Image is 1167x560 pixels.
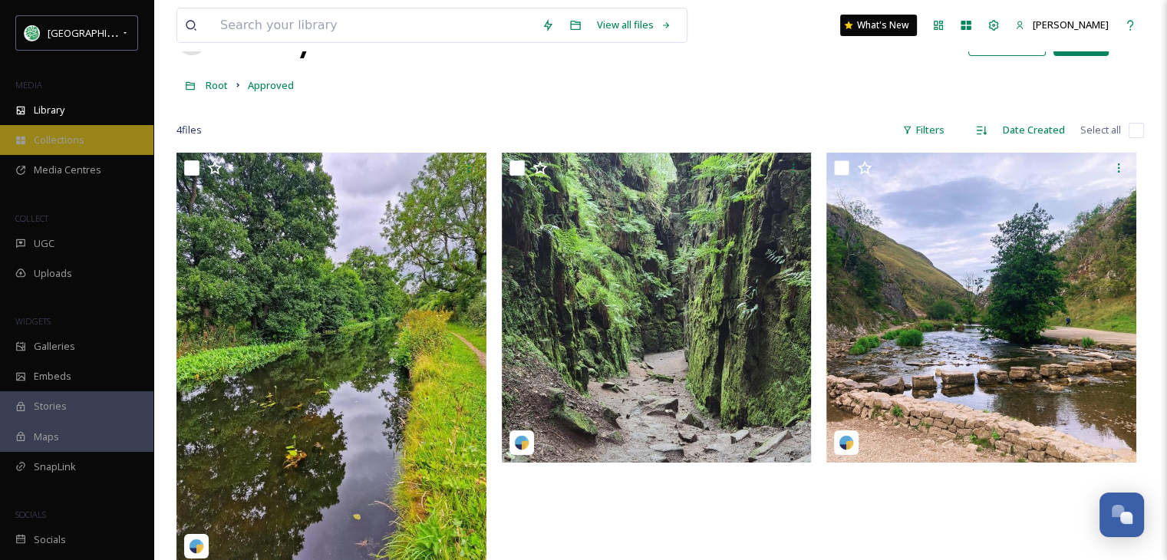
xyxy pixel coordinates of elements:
button: Open Chat [1099,492,1144,537]
span: SnapLink [34,460,76,474]
span: Approved [248,78,294,92]
img: snapsea-logo.png [189,539,204,554]
span: Library [34,103,64,117]
span: Stories [34,399,67,413]
span: 4 file s [176,123,202,137]
span: UGC [34,236,54,251]
span: Media Centres [34,163,101,177]
div: Date Created [995,115,1073,145]
div: Filters [895,115,952,145]
span: [GEOGRAPHIC_DATA] [48,25,145,40]
span: Select all [1080,123,1121,137]
span: [PERSON_NAME] [1033,18,1109,31]
a: Root [206,76,228,94]
a: Approved [248,76,294,94]
span: Socials [34,532,66,547]
span: Galleries [34,339,75,354]
span: SOCIALS [15,509,46,520]
img: snapsea-logo.png [514,435,529,450]
img: snapsea-logo.png [839,435,854,450]
span: Embeds [34,369,71,384]
span: Collections [34,133,84,147]
img: richlissaman-18016728998753290.jpeg [826,153,1136,463]
a: What's New [840,15,917,36]
span: Maps [34,430,59,444]
span: COLLECT [15,212,48,224]
span: WIDGETS [15,315,51,327]
input: Search your library [213,8,534,42]
span: Uploads [34,266,72,281]
a: View all files [589,10,679,40]
img: wytaly-17948567306880968.jpeg [502,153,812,463]
img: Facebook%20Icon.png [25,25,40,41]
a: [PERSON_NAME] [1007,10,1116,40]
span: MEDIA [15,79,42,91]
span: Root [206,78,228,92]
